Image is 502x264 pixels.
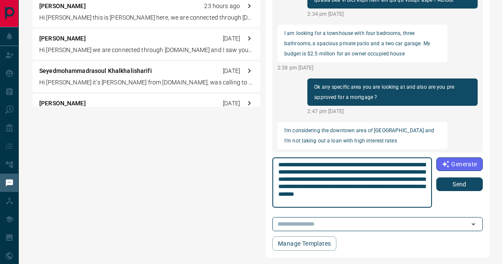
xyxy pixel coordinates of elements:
[307,107,477,115] p: 2:47 pm [DATE]
[284,28,441,59] p: I am looking for a townhouse with four bedrooms, three bathrooms, a spacious private patio and a ...
[223,67,240,75] p: [DATE]
[223,34,240,43] p: [DATE]
[272,236,336,251] button: Manage Templates
[436,177,482,191] button: Send
[277,151,447,159] p: 2:49 pm [DATE]
[39,13,254,22] p: Hi [PERSON_NAME] this is [PERSON_NAME] here, we are connected through [DOMAIN_NAME] called you re...
[467,218,479,230] button: Open
[314,82,470,102] p: Ok any specific area you are looking at and also are you pre approved for a mortgage ?
[39,2,86,11] p: [PERSON_NAME]
[39,34,86,43] p: [PERSON_NAME]
[223,99,240,108] p: [DATE]
[39,78,254,87] p: Hi [PERSON_NAME] it’s [PERSON_NAME] from [DOMAIN_NAME], was calling to find out how is your house...
[39,67,152,75] p: Seyedmohammadrasoul Khalkhalisharifi
[39,46,254,55] p: Hi [PERSON_NAME] we are connected through [DOMAIN_NAME] and I saw you are [GEOGRAPHIC_DATA], let ...
[284,125,441,146] p: I'm considering the downtown area of [GEOGRAPHIC_DATA] and I'm not taking out a loan with high in...
[277,64,447,72] p: 2:38 pm [DATE]
[204,2,240,11] p: 23 hours ago
[39,99,86,108] p: [PERSON_NAME]
[436,157,482,171] button: Generate
[307,10,477,18] p: 2:34 pm [DATE]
